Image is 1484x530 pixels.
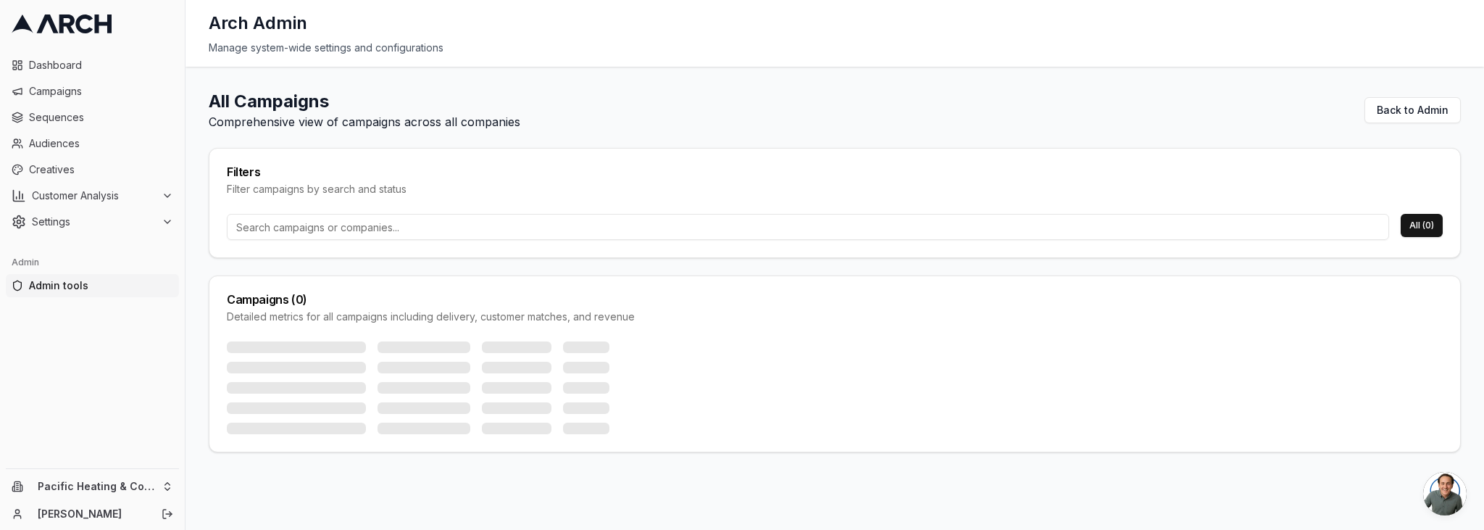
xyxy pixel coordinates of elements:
[157,504,178,524] button: Log out
[227,310,1443,324] div: Detailed metrics for all campaigns including delivery, customer matches, and revenue
[38,507,146,521] a: [PERSON_NAME]
[6,475,179,498] button: Pacific Heating & Cooling
[29,162,173,177] span: Creatives
[227,214,1389,240] input: Search campaigns or companies...
[29,136,173,151] span: Audiences
[6,274,179,297] a: Admin tools
[227,294,1443,305] div: Campaigns ( 0 )
[32,215,156,229] span: Settings
[227,166,1443,178] div: Filters
[209,113,520,131] p: Comprehensive view of campaigns across all companies
[6,106,179,129] a: Sequences
[29,278,173,293] span: Admin tools
[6,54,179,77] a: Dashboard
[29,84,173,99] span: Campaigns
[209,12,307,35] h1: Arch Admin
[6,80,179,103] a: Campaigns
[1423,472,1467,515] a: Open chat
[209,90,520,113] h1: All Campaigns
[32,189,156,203] span: Customer Analysis
[227,182,1443,196] div: Filter campaigns by search and status
[6,184,179,207] button: Customer Analysis
[29,110,173,125] span: Sequences
[1364,97,1461,123] a: Back to Admin
[6,210,179,233] button: Settings
[6,251,179,274] div: Admin
[1401,214,1443,237] button: All (0)
[209,41,1461,55] div: Manage system-wide settings and configurations
[6,158,179,181] a: Creatives
[38,480,156,493] span: Pacific Heating & Cooling
[29,58,173,73] span: Dashboard
[6,132,179,155] a: Audiences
